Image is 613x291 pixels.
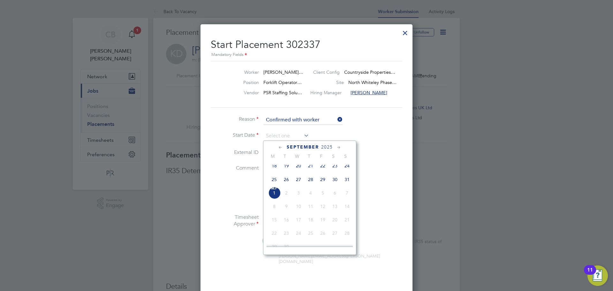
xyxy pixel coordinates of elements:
[224,80,259,85] label: Position
[280,187,292,199] span: 2
[317,187,329,199] span: 5
[268,200,280,212] span: 8
[305,200,317,212] span: 11
[279,153,291,159] span: T
[263,69,303,75] span: [PERSON_NAME]…
[339,153,352,159] span: S
[292,227,305,239] span: 24
[211,165,259,172] label: Comment
[287,144,319,150] span: September
[305,227,317,239] span: 25
[211,132,259,139] label: Start Date
[268,160,280,172] span: 18
[263,80,302,85] span: Forklift Operator…
[317,173,329,186] span: 29
[329,160,341,172] span: 23
[317,160,329,172] span: 22
[264,115,343,125] input: Select one
[211,214,259,227] label: Timesheet Approver
[303,153,315,159] span: T
[341,214,353,226] span: 21
[587,265,608,286] button: Open Resource Center, 11 new notifications
[292,187,305,199] span: 3
[341,200,353,212] span: 14
[280,173,292,186] span: 26
[224,90,259,96] label: Vendor
[280,214,292,226] span: 16
[310,90,346,96] label: Hiring Manager
[587,270,593,278] div: 11
[280,200,292,212] span: 9
[341,160,353,172] span: 24
[268,241,280,253] span: 29
[280,227,292,239] span: 23
[268,187,280,199] span: 1
[305,214,317,226] span: 18
[305,160,317,172] span: 21
[341,173,353,186] span: 31
[267,153,279,159] span: M
[268,187,280,190] span: Sep
[211,51,402,58] div: Mandatory Fields
[279,253,380,264] span: [PERSON_NAME][EMAIL_ADDRESS][PERSON_NAME][DOMAIN_NAME]
[329,227,341,239] span: 27
[292,173,305,186] span: 27
[329,200,341,212] span: 13
[211,33,402,58] h2: Start Placement 302337
[262,235,274,246] span: JN
[321,144,333,150] span: 2025
[211,116,259,123] label: Reason
[224,69,259,75] label: Worker
[329,173,341,186] span: 30
[292,200,305,212] span: 10
[327,153,339,159] span: S
[344,69,395,75] span: Countryside Properties…
[292,160,305,172] span: 20
[318,80,344,85] label: Site
[211,149,259,156] label: External ID
[268,173,280,186] span: 25
[305,187,317,199] span: 4
[280,241,292,253] span: 30
[341,187,353,199] span: 7
[329,187,341,199] span: 6
[329,214,341,226] span: 20
[263,90,302,96] span: PSR Staffing Solu…
[268,227,280,239] span: 22
[292,214,305,226] span: 17
[315,153,327,159] span: F
[291,153,303,159] span: W
[264,131,309,141] input: Select one
[341,227,353,239] span: 28
[317,227,329,239] span: 26
[280,160,292,172] span: 19
[268,214,280,226] span: 15
[313,69,340,75] label: Client Config
[351,90,387,96] span: [PERSON_NAME]
[348,80,397,85] span: North Whiteley Phase…
[305,173,317,186] span: 28
[317,214,329,226] span: 19
[317,200,329,212] span: 12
